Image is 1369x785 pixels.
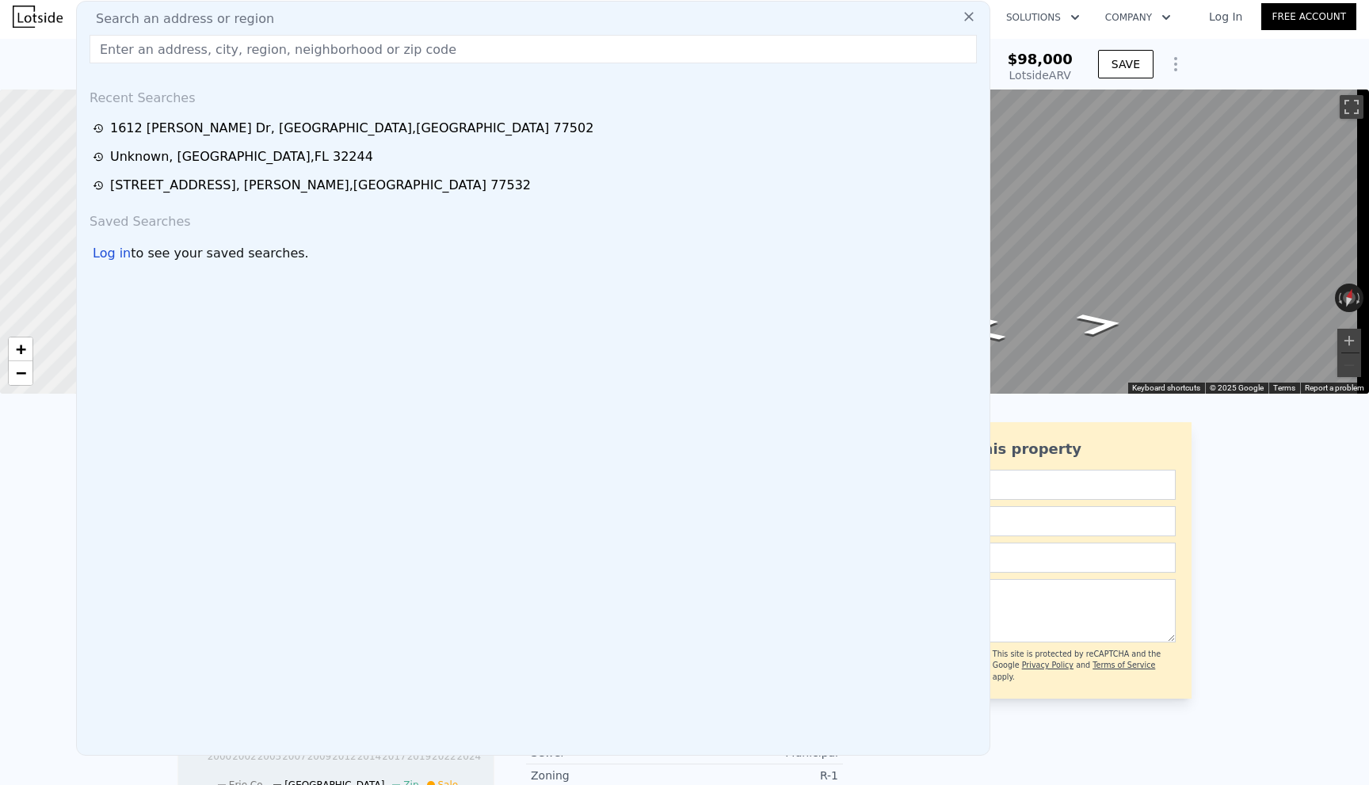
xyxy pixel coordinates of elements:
tspan: 2005 [257,751,282,762]
div: Map [725,90,1369,394]
div: R-1 [684,768,838,783]
input: Email [890,506,1176,536]
div: Recent Searches [83,76,983,114]
a: Free Account [1261,3,1356,30]
div: Unknown , [GEOGRAPHIC_DATA] , FL 32244 [110,147,373,166]
tspan: 2007 [282,751,307,762]
a: Log In [1190,9,1261,25]
a: Terms (opens in new tab) [1273,383,1295,392]
button: Rotate counterclockwise [1335,284,1344,312]
button: Show Options [1160,48,1192,80]
a: Zoom in [9,337,32,361]
span: $98,000 [1008,51,1073,67]
button: Company [1093,3,1184,32]
div: 1612 [PERSON_NAME] Dr , [GEOGRAPHIC_DATA] , [GEOGRAPHIC_DATA] 77502 [110,119,593,138]
a: 1612 [PERSON_NAME] Dr, [GEOGRAPHIC_DATA],[GEOGRAPHIC_DATA] 77502 [93,119,978,138]
tspan: 2017 [382,751,406,762]
tspan: 2022 [432,751,456,762]
tspan: 2002 [232,751,257,762]
input: Enter an address, city, region, neighborhood or zip code [90,35,977,63]
div: Lotside ARV [1008,67,1073,83]
button: Reset the view [1339,283,1359,314]
button: Toggle fullscreen view [1340,95,1363,119]
button: Zoom out [1337,353,1361,377]
tspan: 2014 [357,751,382,762]
button: Keyboard shortcuts [1132,383,1200,394]
span: − [16,363,26,383]
span: to see your saved searches. [131,244,308,263]
div: Zoning [531,768,684,783]
div: This site is protected by reCAPTCHA and the Google and apply. [993,649,1176,683]
a: Report a problem [1305,383,1364,392]
div: Log in [93,244,131,263]
img: Lotside [13,6,63,28]
a: Zoom out [9,361,32,385]
a: Terms of Service [1093,661,1155,669]
button: Solutions [993,3,1093,32]
div: Street View [725,90,1369,394]
tspan: 2012 [332,751,357,762]
div: [STREET_ADDRESS] , [PERSON_NAME] , [GEOGRAPHIC_DATA] 77532 [110,176,531,195]
tspan: 2000 [208,751,232,762]
path: Go Northeast, Fairmount Pkwy [1057,307,1142,341]
tspan: 2009 [307,751,332,762]
div: Ask about this property [890,438,1176,460]
div: Saved Searches [83,200,983,238]
tspan: 2019 [407,751,432,762]
input: Name [890,470,1176,500]
span: Search an address or region [83,10,274,29]
a: Unknown, [GEOGRAPHIC_DATA],FL 32244 [93,147,978,166]
a: [STREET_ADDRESS], [PERSON_NAME],[GEOGRAPHIC_DATA] 77532 [93,176,978,195]
input: Phone [890,543,1176,573]
button: SAVE [1098,50,1154,78]
button: Zoom in [1337,329,1361,352]
button: Rotate clockwise [1356,284,1364,312]
span: © 2025 Google [1210,383,1264,392]
span: + [16,339,26,359]
a: Privacy Policy [1022,661,1073,669]
tspan: 2024 [457,751,482,762]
